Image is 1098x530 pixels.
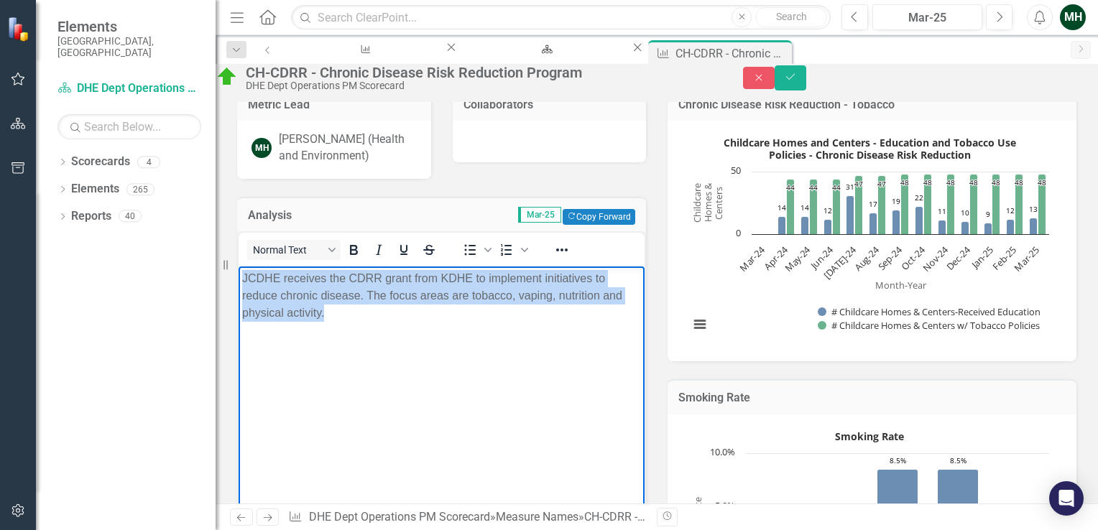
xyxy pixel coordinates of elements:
[823,205,832,215] text: 12
[518,207,561,223] span: Mar-25
[239,266,645,517] iframe: Rich Text Area
[755,7,827,27] button: Search
[736,226,741,239] text: 0
[992,175,1000,235] path: Jan-25, 48. # Childcare Homes & Centers w/ Tobacco Policies.
[1006,205,1015,215] text: 12
[341,240,366,260] button: Bold
[57,35,201,59] small: [GEOGRAPHIC_DATA], [GEOGRAPHIC_DATA]
[818,319,1043,332] button: Show # Childcare Homes & Centers w/ Tobacco Policies
[846,196,854,235] path: Jul-24, 31. # Childcare Homes & Centers-Received Education.
[678,98,1066,111] h3: Chronic Disease Risk Reduction - Tobacco
[872,4,982,30] button: Mar-25
[57,114,201,139] input: Search Below...
[992,177,1000,187] text: 48
[892,210,900,235] path: Sep-24, 19. # Childcare Homes & Centers-Received Education.
[835,429,904,443] text: Smoking Rate
[1030,218,1038,235] path: Mar-25, 13. # Childcare Homes & Centers-Received Education.
[248,209,353,222] h3: Analysis
[309,510,490,524] a: DHE Dept Operations PM Scorecard
[682,131,1062,347] div: Childcare Homes and Centers - Education and Tobacco Use Policies - Chronic Disease Risk Reduction...
[1038,177,1046,187] text: 48
[678,391,1066,404] h3: Smoking Rate
[898,243,928,273] text: Oct-24
[944,243,974,274] text: Dec-24
[1060,4,1086,30] button: MH
[1029,204,1038,214] text: 13
[471,54,617,72] div: DHE Dept Operations PM Scorecard
[901,175,909,235] path: Sep-24, 48. # Childcare Homes & Centers w/ Tobacco Policies.
[291,5,831,30] input: Search ClearPoint...
[1011,243,1041,274] text: Mar-25
[869,199,877,209] text: 17
[1015,177,1023,187] text: 48
[690,315,710,335] button: View chart menu, Childcare Homes and Centers - Education and Tobacco Use Policies - Chronic Disea...
[710,445,735,458] text: 10.0%
[715,499,735,512] text: 5.0%
[890,455,906,465] text: 8.5%
[463,98,636,111] h3: Collaborators
[57,80,201,97] a: DHE Dept Operations PM Scorecard
[787,180,795,235] path: Apr-24, 44. # Childcare Homes & Centers w/ Tobacco Policies.
[247,240,341,260] button: Block Normal Text
[892,196,900,206] text: 19
[392,240,416,260] button: Underline
[984,223,992,235] path: Jan-25, 9. # Childcare Homes & Centers-Received Education.
[71,181,119,197] a: Elements
[253,244,323,256] span: Normal Text
[7,17,32,42] img: ClearPoint Strategy
[950,455,966,465] text: 8.5%
[809,182,818,192] text: 44
[761,243,790,273] text: Apr-24
[778,203,786,213] text: 14
[71,208,111,225] a: Reports
[248,98,420,111] h3: Metric Lead
[496,240,532,260] div: Numbered list
[821,243,859,282] text: [DATE]-24
[458,40,630,58] a: DHE Dept Operations PM Scorecard
[900,177,909,187] text: 48
[923,177,932,187] text: 48
[126,183,154,195] div: 265
[778,217,786,235] path: Apr-24, 14. # Childcare Homes & Centers-Received Education.
[459,240,495,260] div: Bullet list
[763,175,1046,235] g: # Childcare Homes & Centers w/ Tobacco Policies, bar series 2 of 2 with 13 bars.
[366,240,391,260] button: Italic
[1015,175,1023,235] path: Feb-25, 48. # Childcare Homes & Centers w/ Tobacco Policies.
[776,11,807,22] span: Search
[875,243,905,274] text: Sep-24
[724,136,1016,162] text: Childcare Homes and Centers - Education and Tobacco Use Policies - Chronic Disease Risk Reduction
[288,509,646,526] div: » »
[810,180,818,235] path: May-24, 44. # Childcare Homes & Centers w/ Tobacco Policies.
[915,207,923,235] path: Oct-24, 22. # Childcare Homes & Centers-Received Education.
[915,192,923,203] text: 22
[282,40,444,58] a: CH-SafeKids - Safe Kids Program
[855,176,863,235] path: Jul-24, 47. # Childcare Homes & Centers w/ Tobacco Policies.
[846,182,854,192] text: 31
[967,243,996,272] text: Jan-25
[295,54,431,72] div: CH-SafeKids - Safe Kids Program
[246,65,714,80] div: CH-CDRR - Chronic Disease Risk Reduction Program
[920,243,951,274] text: Nov-24
[969,177,978,187] text: 48
[584,510,847,524] div: CH-CDRR - Chronic Disease Risk Reduction Program
[1049,481,1084,516] div: Open Intercom Messenger
[875,279,927,292] text: Month-Year
[137,156,160,168] div: 4
[782,243,813,275] text: May-24
[970,175,978,235] path: Dec-24, 48. # Childcare Homes & Centers w/ Tobacco Policies.
[691,183,725,223] text: Childcare Homes & Centers
[550,240,574,260] button: Reveal or hide additional toolbar items
[946,177,955,187] text: 48
[737,243,767,274] text: Mar-24
[496,510,578,524] a: Measure Names
[877,9,977,27] div: Mar-25
[57,18,201,35] span: Elements
[786,182,795,192] text: 44
[682,131,1056,347] svg: Interactive chart
[818,305,1043,318] button: Show # Childcare Homes & Centers-Received Education
[119,210,142,223] div: 40
[986,209,990,219] text: 9
[279,131,417,164] div: [PERSON_NAME] (Health and Environment)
